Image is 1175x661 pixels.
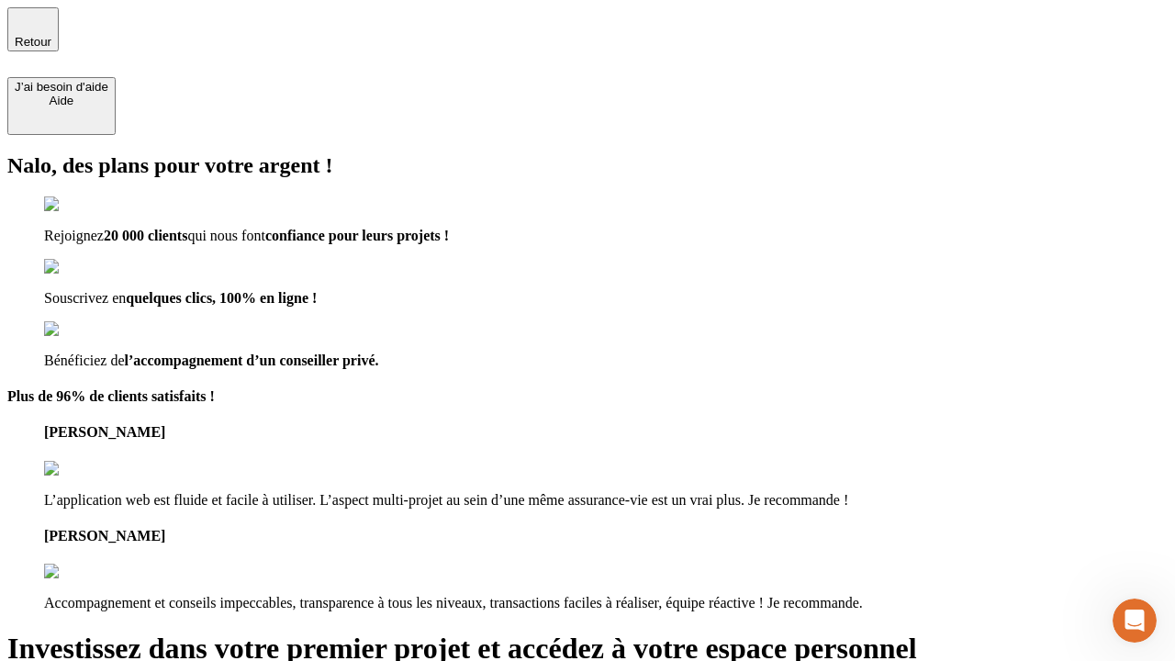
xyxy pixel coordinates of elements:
img: reviews stars [44,564,135,580]
span: quelques clics, 100% en ligne ! [126,290,317,306]
img: checkmark [44,196,123,213]
h4: [PERSON_NAME] [44,528,1168,544]
button: Retour [7,7,59,51]
span: Souscrivez en [44,290,126,306]
p: Accompagnement et conseils impeccables, transparence à tous les niveaux, transactions faciles à r... [44,595,1168,611]
span: confiance pour leurs projets ! [265,228,449,243]
h4: Plus de 96% de clients satisfaits ! [7,388,1168,405]
h2: Nalo, des plans pour votre argent ! [7,153,1168,178]
img: checkmark [44,259,123,275]
span: qui nous font [187,228,264,243]
p: L’application web est fluide et facile à utiliser. L’aspect multi-projet au sein d’une même assur... [44,492,1168,509]
div: J’ai besoin d'aide [15,80,108,94]
span: l’accompagnement d’un conseiller privé. [125,353,379,368]
h4: [PERSON_NAME] [44,424,1168,441]
span: Bénéficiez de [44,353,125,368]
span: Retour [15,35,51,49]
button: J’ai besoin d'aideAide [7,77,116,135]
img: checkmark [44,321,123,338]
iframe: Intercom live chat [1113,599,1157,643]
img: reviews stars [44,461,135,477]
span: Rejoignez [44,228,104,243]
span: 20 000 clients [104,228,188,243]
div: Aide [15,94,108,107]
